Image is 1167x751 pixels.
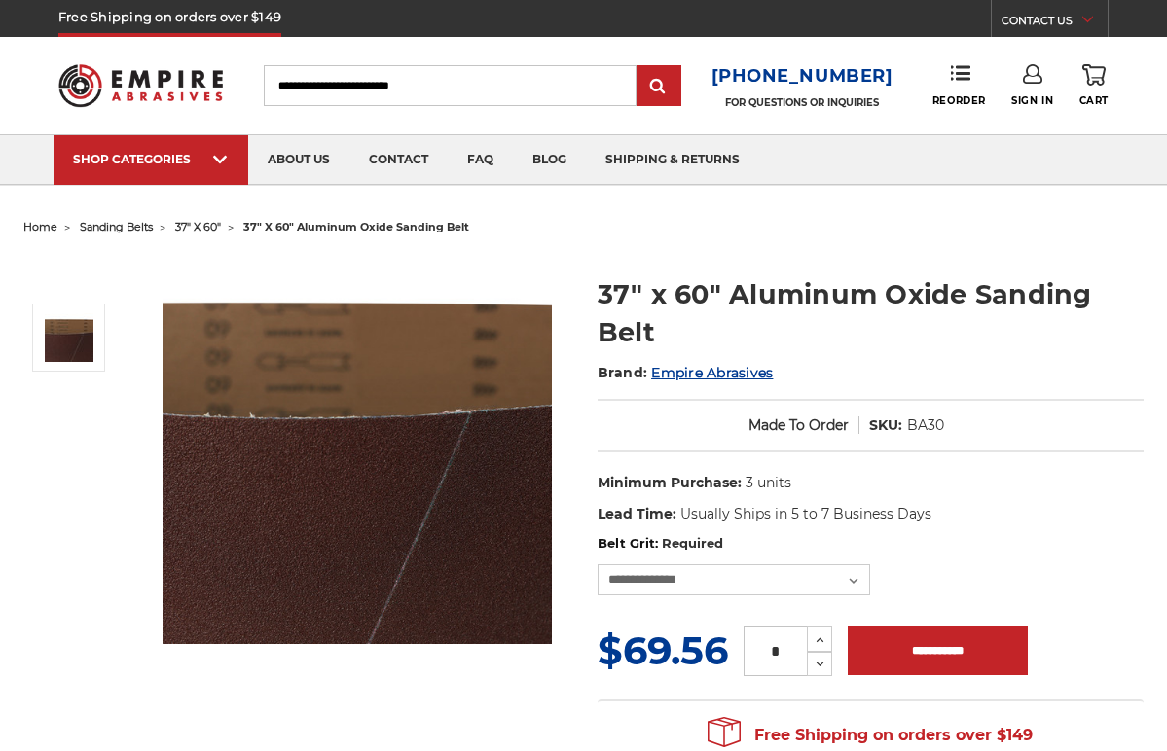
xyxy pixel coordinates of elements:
[163,255,552,644] img: 37" x 60" Aluminum Oxide Sanding Belt
[932,64,986,106] a: Reorder
[448,135,513,185] a: faq
[23,220,57,233] a: home
[243,220,469,233] span: 37" x 60" aluminum oxide sanding belt
[907,415,944,436] dd: BA30
[1011,94,1053,107] span: Sign In
[598,473,742,493] dt: Minimum Purchase:
[711,96,893,109] p: FOR QUESTIONS OR INQUIRIES
[73,152,229,166] div: SHOP CATEGORIES
[248,135,349,185] a: about us
[513,135,586,185] a: blog
[932,94,986,107] span: Reorder
[680,504,931,524] dd: Usually Ships in 5 to 7 Business Days
[58,54,223,118] img: Empire Abrasives
[1079,64,1109,107] a: Cart
[711,62,893,90] a: [PHONE_NUMBER]
[598,275,1145,351] h1: 37" x 60" Aluminum Oxide Sanding Belt
[45,313,93,362] img: 37" x 60" Aluminum Oxide Sanding Belt
[80,220,153,233] a: sanding belts
[175,220,221,233] a: 37" x 60"
[869,415,902,436] dt: SKU:
[598,626,728,674] span: $69.56
[651,364,773,381] a: Empire Abrasives
[598,364,648,381] span: Brand:
[748,416,849,434] span: Made To Order
[349,135,448,185] a: contact
[639,67,678,106] input: Submit
[1079,94,1109,107] span: Cart
[586,135,759,185] a: shipping & returns
[1002,10,1108,37] a: CONTACT US
[746,473,791,493] dd: 3 units
[598,534,1145,554] label: Belt Grit:
[598,504,676,524] dt: Lead Time:
[662,535,723,551] small: Required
